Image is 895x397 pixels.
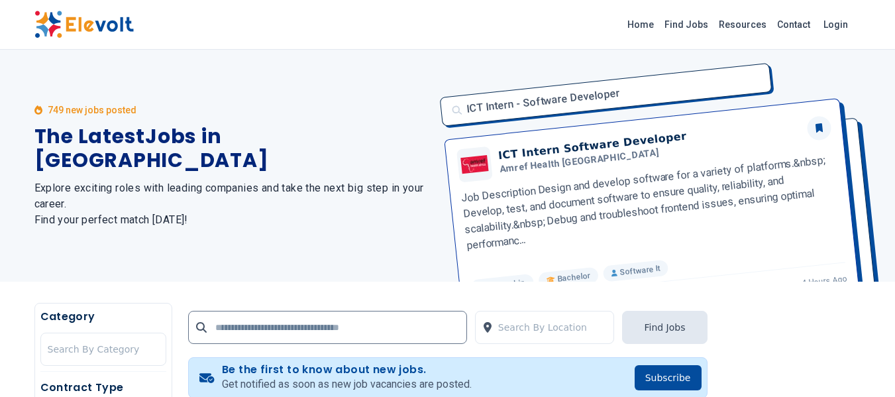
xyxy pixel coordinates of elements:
[34,125,432,172] h1: The Latest Jobs in [GEOGRAPHIC_DATA]
[772,14,816,35] a: Contact
[713,14,772,35] a: Resources
[48,103,136,117] p: 749 new jobs posted
[816,11,856,38] a: Login
[34,11,134,38] img: Elevolt
[659,14,713,35] a: Find Jobs
[34,180,432,228] h2: Explore exciting roles with leading companies and take the next big step in your career. Find you...
[222,363,472,376] h4: Be the first to know about new jobs.
[622,14,659,35] a: Home
[635,365,702,390] button: Subscribe
[40,309,166,325] h5: Category
[622,311,707,344] button: Find Jobs
[40,380,166,396] h5: Contract Type
[222,376,472,392] p: Get notified as soon as new job vacancies are posted.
